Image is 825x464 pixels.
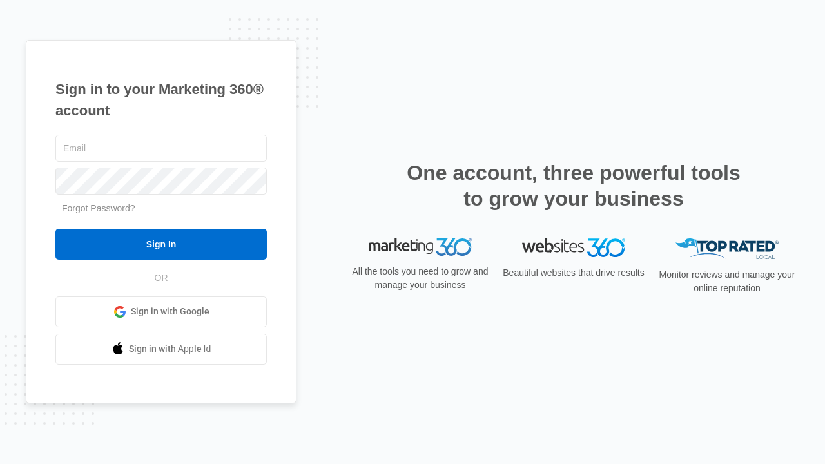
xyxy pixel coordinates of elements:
[146,271,177,285] span: OR
[55,135,267,162] input: Email
[403,160,744,211] h2: One account, three powerful tools to grow your business
[131,305,209,318] span: Sign in with Google
[348,265,492,292] p: All the tools you need to grow and manage your business
[55,79,267,121] h1: Sign in to your Marketing 360® account
[129,342,211,356] span: Sign in with Apple Id
[55,229,267,260] input: Sign In
[62,203,135,213] a: Forgot Password?
[655,268,799,295] p: Monitor reviews and manage your online reputation
[522,238,625,257] img: Websites 360
[675,238,779,260] img: Top Rated Local
[369,238,472,256] img: Marketing 360
[501,266,646,280] p: Beautiful websites that drive results
[55,296,267,327] a: Sign in with Google
[55,334,267,365] a: Sign in with Apple Id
